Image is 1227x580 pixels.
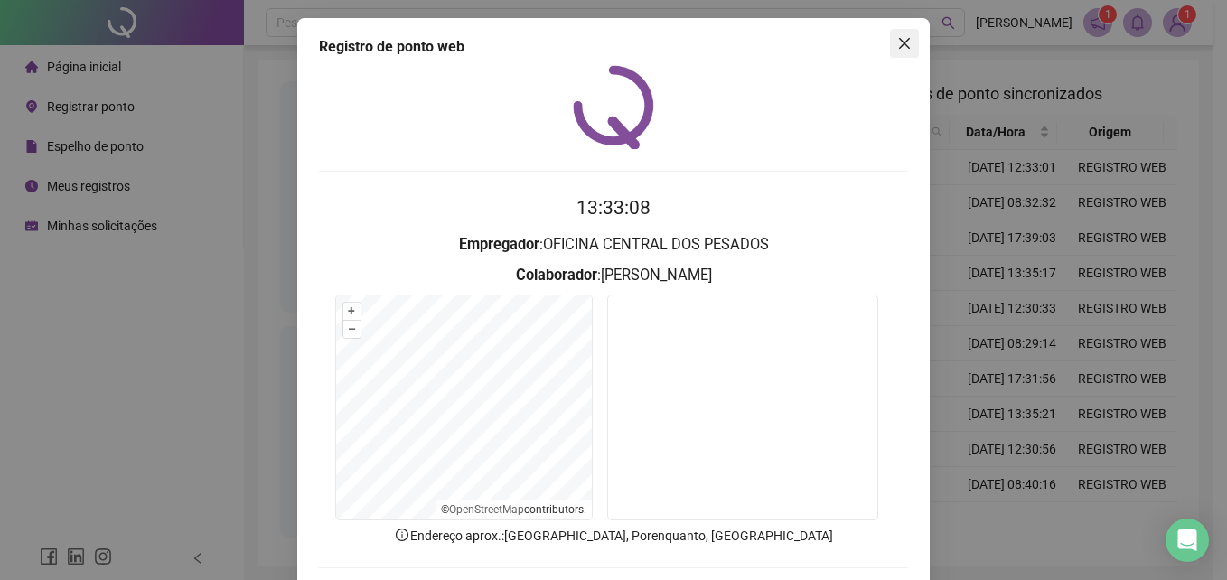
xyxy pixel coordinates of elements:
[576,197,651,219] time: 13:33:08
[1166,519,1209,562] div: Open Intercom Messenger
[516,267,597,284] strong: Colaborador
[319,264,908,287] h3: : [PERSON_NAME]
[449,503,524,516] a: OpenStreetMap
[394,527,410,543] span: info-circle
[343,303,361,320] button: +
[319,36,908,58] div: Registro de ponto web
[441,503,586,516] li: © contributors.
[897,36,912,51] span: close
[343,321,361,338] button: –
[319,526,908,546] p: Endereço aprox. : [GEOGRAPHIC_DATA], Porenquanto, [GEOGRAPHIC_DATA]
[459,236,539,253] strong: Empregador
[319,233,908,257] h3: : OFICINA CENTRAL DOS PESADOS
[573,65,654,149] img: QRPoint
[890,29,919,58] button: Close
